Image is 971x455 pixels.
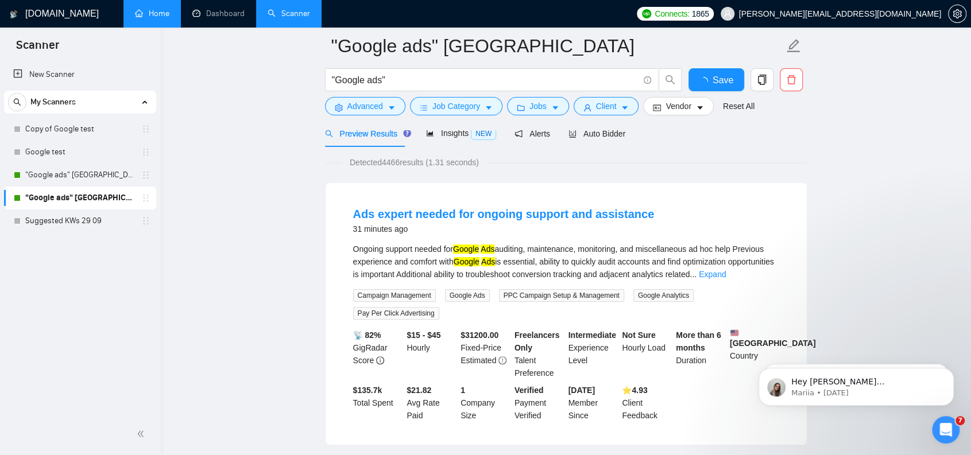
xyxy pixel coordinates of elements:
[410,97,502,115] button: barsJob Categorycaret-down
[426,129,496,138] span: Insights
[659,68,682,91] button: search
[461,330,498,340] b: $ 31200.00
[331,32,784,60] input: Scanner name...
[141,147,150,157] span: holder
[568,386,595,395] b: [DATE]
[741,344,971,424] iframe: Intercom notifications message
[674,329,728,379] div: Duration
[517,103,525,112] span: folder
[325,97,405,115] button: settingAdvancedcaret-down
[353,208,655,220] a: Ads expert needed for ongoing support and assistance
[481,257,495,266] mark: Ads
[529,100,547,112] span: Jobs
[692,7,709,20] span: 1865
[622,386,647,395] b: ⭐️ 4.93
[137,428,148,440] span: double-left
[780,68,803,91] button: delete
[141,193,150,203] span: holder
[445,289,490,302] span: Google Ads
[955,416,965,425] span: 7
[388,103,396,112] span: caret-down
[568,130,577,138] span: robot
[25,164,134,186] a: "Google ads" [GEOGRAPHIC_DATA]
[7,37,68,61] span: Scanner
[751,68,773,91] button: copy
[481,244,494,254] mark: Ads
[786,38,801,53] span: edit
[514,330,560,352] b: Freelancers Only
[499,289,624,302] span: PPC Campaign Setup & Management
[644,76,651,84] span: info-circle
[728,329,782,379] div: Country
[498,356,506,364] span: exclamation-circle
[325,130,333,138] span: search
[512,329,566,379] div: Talent Preference
[696,103,704,112] span: caret-down
[514,130,523,138] span: notification
[192,9,245,18] a: dashboardDashboard
[690,270,697,279] span: ...
[332,73,639,87] input: Search Freelance Jobs...
[620,329,674,379] div: Hourly Load
[458,384,512,422] div: Company Size
[404,329,458,379] div: Hourly
[659,75,681,85] span: search
[50,33,197,202] span: Hey [PERSON_NAME][EMAIL_ADDRESS][DOMAIN_NAME], Looks like your Upwork agency Charged PPC ran out ...
[751,75,773,85] span: copy
[621,103,629,112] span: caret-down
[407,330,440,340] b: $15 - $45
[713,73,733,87] span: Save
[780,75,802,85] span: delete
[404,384,458,422] div: Avg Rate Paid
[353,386,382,395] b: $ 135.7k
[325,129,408,138] span: Preview Results
[353,222,655,236] div: 31 minutes ago
[25,209,134,232] a: Suggested KWs 29 09
[461,356,496,365] span: Estimated
[353,289,436,302] span: Campaign Management
[507,97,569,115] button: folderJobscaret-down
[25,186,134,209] a: "Google ads" [GEOGRAPHIC_DATA]
[432,100,480,112] span: Job Category
[13,63,147,86] a: New Scanner
[4,91,156,232] li: My Scanners
[655,7,689,20] span: Connects:
[948,9,966,18] a: setting
[461,386,465,395] b: 1
[141,216,150,225] span: holder
[699,270,726,279] a: Expand
[620,384,674,422] div: Client Feedback
[351,329,405,379] div: GigRadar Score
[948,5,966,23] button: setting
[458,329,512,379] div: Fixed-Price
[30,91,76,114] span: My Scanners
[512,384,566,422] div: Payment Verified
[453,244,479,254] mark: Google
[8,93,26,111] button: search
[633,289,694,302] span: Google Analytics
[574,97,639,115] button: userClientcaret-down
[141,125,150,134] span: holder
[723,100,755,112] a: Reset All
[376,356,384,364] span: info-circle
[568,330,616,340] b: Intermediate
[583,103,591,112] span: user
[730,329,738,337] img: 🇺🇸
[50,44,198,55] p: Message from Mariia, sent 1d ago
[514,129,550,138] span: Alerts
[642,9,651,18] img: upwork-logo.png
[342,156,487,169] span: Detected 4466 results (1.31 seconds)
[426,129,434,137] span: area-chart
[353,307,439,320] span: Pay Per Click Advertising
[135,9,169,18] a: homeHome
[514,386,544,395] b: Verified
[25,141,134,164] a: Google test
[643,97,713,115] button: idcardVendorcaret-down
[351,384,405,422] div: Total Spent
[653,103,661,112] span: idcard
[353,243,779,281] div: Ongoing support needed for auditing, maintenance, monitoring, and miscellaneous ad hoc help Previ...
[420,103,428,112] span: bars
[402,128,412,138] div: Tooltip anchor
